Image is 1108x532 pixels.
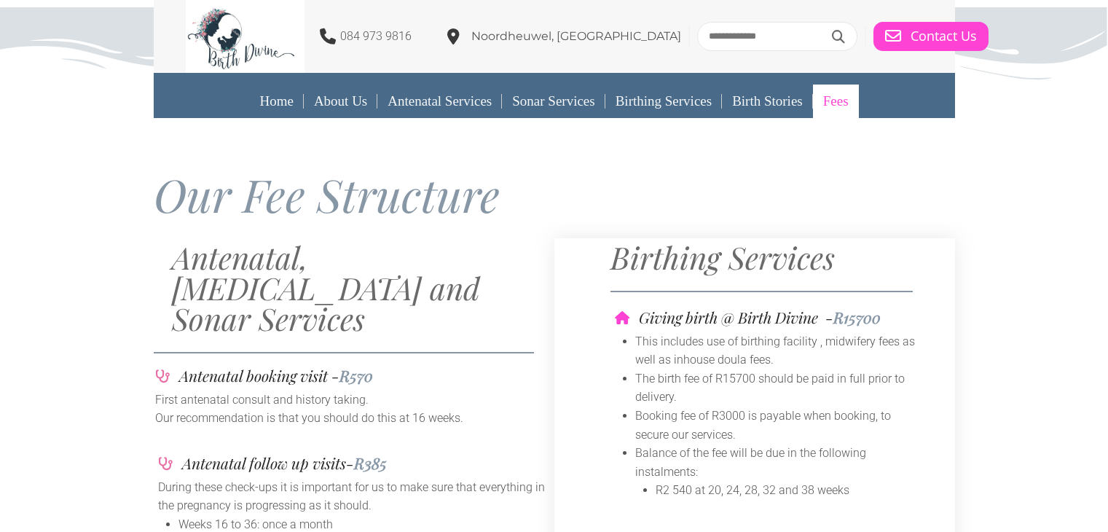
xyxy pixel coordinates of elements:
[471,29,681,43] span: Noordheuwel, [GEOGRAPHIC_DATA]
[339,365,373,386] span: R570
[155,391,553,410] p: First antenatal consult and history taking.
[833,307,881,327] span: R15700
[635,332,926,369] li: This includes use of birthing facility , midwifery fees as well as inhouse doula fees.
[610,242,947,273] h2: Birthing Services
[304,85,377,118] a: About Us
[172,242,554,334] h2: Antenatal, [MEDICAL_DATA] and Sonar Services
[155,409,553,428] p: Our recommendation is that you should do this at 16 weeks.
[635,407,926,444] li: Booking fee of R3000 is payable when booking, to secure our services.
[656,481,926,500] li: R2 540 at 20, 24, 28, 32 and 38 weeks
[873,22,989,51] a: Contact Us
[354,453,387,473] span: R385
[377,85,502,118] a: Antenatal Services
[154,164,500,224] span: Our Fee Structure
[158,478,550,515] p: During these check-ups it is important for us to make sure that everything in the pregnancy is pr...
[911,28,977,44] span: Contact Us
[182,455,387,471] h4: Antenatal follow up visits-
[249,85,303,118] a: Home
[813,85,859,118] a: Fees
[639,310,881,325] h4: Giving birth @ Birth Divine -
[179,368,373,383] h4: Antenatal booking visit -
[635,444,926,481] li: Balance of the fee will be due in the following instalments:
[502,85,605,118] a: Sonar Services
[635,369,926,407] li: The birth fee of R15700 should be paid in full prior to delivery.
[722,85,813,118] a: Birth Stories
[605,85,722,118] a: Birthing Services
[340,27,412,46] p: 084 973 9816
